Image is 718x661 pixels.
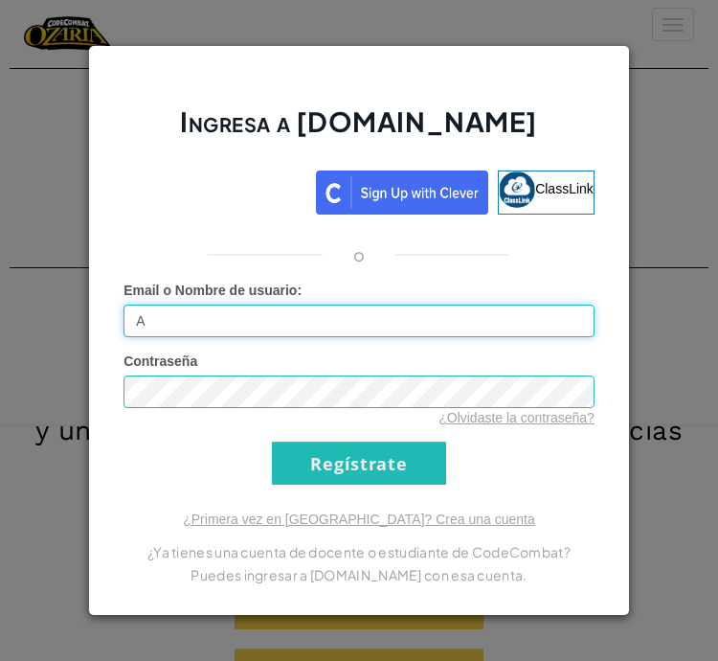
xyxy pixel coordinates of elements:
label: : [123,281,302,300]
p: ¿Ya tienes una cuenta de docente o estudiante de CodeCombat? [123,540,595,563]
p: Puedes ingresar a [DOMAIN_NAME] con esa cuenta. [123,563,595,586]
a: Acceder con Google. Se abre en una pestaña nueva [123,171,306,215]
span: Contraseña [123,353,197,369]
a: ¿Olvidaste la contraseña? [438,410,595,425]
a: ¿Primera vez en [GEOGRAPHIC_DATA]? Crea una cuenta [183,512,535,527]
iframe: Botón de Acceder con Google [114,169,316,211]
div: Acceder con Google. Se abre en una pestaña nueva [123,169,306,211]
img: clever_sso_button@2x.png [316,171,488,215]
input: Regístrate [272,442,446,485]
iframe: Diálogo de Acceder con Google [325,19,699,292]
span: Email o Nombre de usuario [123,283,297,298]
h2: Ingresa a [DOMAIN_NAME] [123,103,595,159]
